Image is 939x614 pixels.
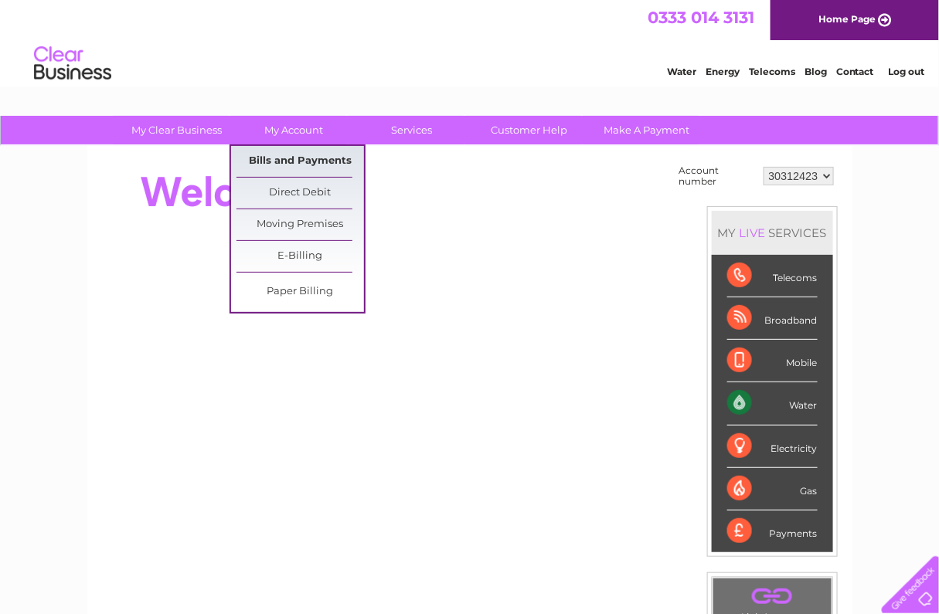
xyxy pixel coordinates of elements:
a: Energy [706,66,740,77]
div: Gas [727,468,818,511]
div: Payments [727,511,818,552]
a: Contact [836,66,874,77]
a: Telecoms [749,66,795,77]
a: Log out [888,66,924,77]
a: . [717,582,828,609]
img: logo.png [33,40,112,87]
div: Mobile [727,340,818,382]
div: LIVE [737,226,769,240]
a: Direct Debit [236,178,364,209]
a: Moving Premises [236,209,364,240]
td: Account number [675,161,760,191]
div: Water [727,382,818,425]
a: My Clear Business [113,116,240,144]
div: Electricity [727,426,818,468]
a: Customer Help [465,116,593,144]
a: Blog [805,66,827,77]
div: Broadband [727,297,818,340]
a: 0333 014 3131 [648,8,754,27]
a: Services [348,116,475,144]
div: Telecoms [727,255,818,297]
div: Clear Business is a trading name of Verastar Limited (registered in [GEOGRAPHIC_DATA] No. 3667643... [105,8,835,75]
div: MY SERVICES [712,211,833,255]
a: Water [667,66,696,77]
a: Paper Billing [236,276,364,307]
a: Bills and Payments [236,146,364,177]
a: My Account [230,116,358,144]
a: E-Billing [236,241,364,272]
a: Make A Payment [583,116,710,144]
